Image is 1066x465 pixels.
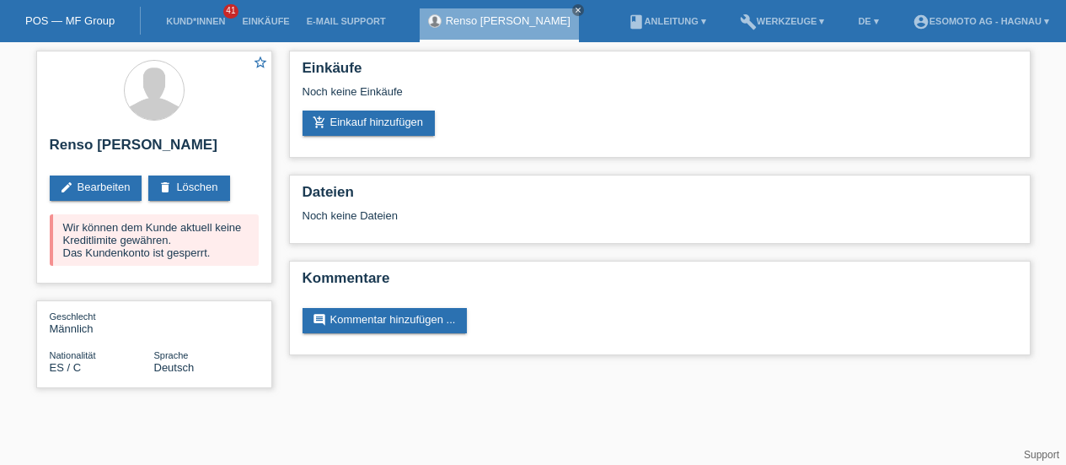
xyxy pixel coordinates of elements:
[50,311,96,322] span: Geschlecht
[303,60,1017,85] h2: Einkäufe
[50,214,259,266] div: Wir können dem Kunde aktuell keine Kreditlimite gewähren. Das Kundenkonto ist gesperrt.
[303,209,817,222] div: Noch keine Dateien
[303,308,468,333] a: commentKommentar hinzufügen ...
[303,111,436,136] a: add_shopping_cartEinkauf hinzufügen
[619,16,715,26] a: bookAnleitung ▾
[154,350,189,360] span: Sprache
[223,4,238,19] span: 41
[303,85,1017,111] div: Noch keine Einkäufe
[253,55,268,73] a: star_border
[148,176,229,201] a: deleteLöschen
[154,361,195,374] span: Deutsch
[446,14,570,27] a: Renso [PERSON_NAME]
[849,16,887,26] a: DE ▾
[572,4,584,16] a: close
[303,270,1017,295] h2: Kommentare
[233,16,297,26] a: Einkäufe
[50,137,259,162] h2: Renso [PERSON_NAME]
[60,181,73,194] i: edit
[1024,449,1059,461] a: Support
[253,55,268,70] i: star_border
[50,310,154,335] div: Männlich
[313,116,326,129] i: add_shopping_cart
[740,14,757,30] i: build
[25,14,115,27] a: POS — MF Group
[731,16,833,26] a: buildWerkzeuge ▾
[904,16,1058,26] a: account_circleEsomoto AG - Hagnau ▾
[303,184,1017,209] h2: Dateien
[158,16,233,26] a: Kund*innen
[50,176,142,201] a: editBearbeiten
[50,350,96,360] span: Nationalität
[913,14,929,30] i: account_circle
[158,181,172,194] i: delete
[313,313,326,327] i: comment
[574,6,582,14] i: close
[50,361,82,374] span: Spanien / C / 15.05.2008
[628,14,645,30] i: book
[298,16,394,26] a: E-Mail Support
